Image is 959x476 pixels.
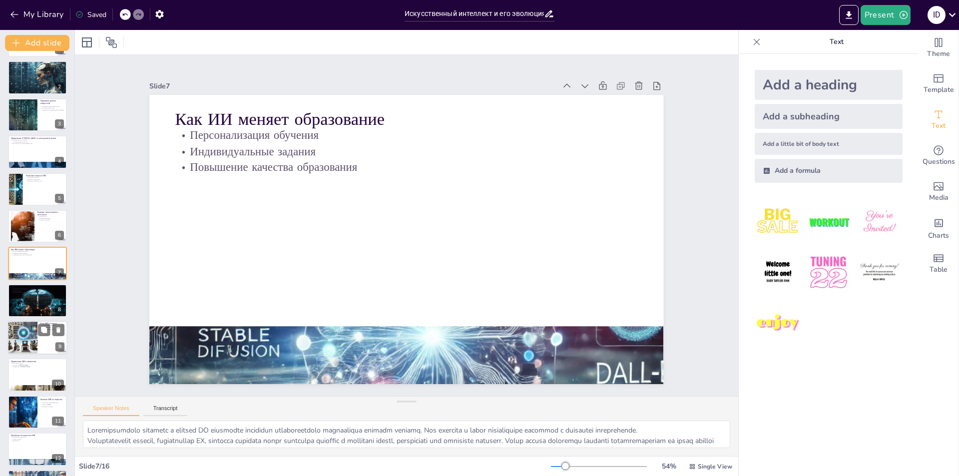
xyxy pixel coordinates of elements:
div: Add images, graphics, shapes or video [919,174,959,210]
div: https://cdn.sendsteps.com/images/logo/sendsteps_logo_white.pnghttps://cdn.sendsteps.com/images/lo... [8,173,67,206]
p: Автоматизация процессов [11,141,64,143]
div: 9 [55,343,64,352]
button: My Library [7,6,68,22]
div: Add a formula [755,159,903,183]
p: Влияние на рабочие места [25,180,64,182]
span: Position [105,36,117,48]
p: Интеграция в жизнь [37,217,64,219]
p: Правовые системы [40,406,64,408]
p: Этапы развития ИИ [11,65,64,67]
p: Проблемы безопасности ИИ [11,434,64,437]
p: Анализ данных [40,327,64,329]
span: Single View [698,463,732,471]
div: https://cdn.sendsteps.com/images/logo/sendsteps_logo_white.pnghttps://cdn.sendsteps.com/images/lo... [8,135,67,168]
span: Table [930,264,948,275]
p: Повышение качества образования [11,254,64,256]
div: 10 [8,358,67,391]
p: Text [765,30,909,54]
p: Разработка методов лечения [11,291,64,293]
div: 5 [55,194,64,203]
button: Delete Slide [52,324,64,336]
div: 54 % [657,462,681,471]
p: Современные нейросети [11,66,64,68]
p: Искусство и ИИ [11,362,64,364]
div: Add a heading [755,70,903,100]
div: 11 [8,396,67,429]
button: Present [861,5,911,25]
input: Insert title [405,6,544,21]
button: Transcript [143,405,188,416]
img: 3.jpeg [856,199,903,245]
div: Slide 7 / 16 [79,462,551,471]
p: Автоматизация задач [40,328,64,330]
p: Принципы работы нейросетей [40,105,64,107]
div: https://cdn.sendsteps.com/images/logo/sendsteps_logo_white.pnghttps://cdn.sendsteps.com/images/lo... [8,247,67,280]
div: https://cdn.sendsteps.com/images/logo/sendsteps_logo_white.pnghttps://cdn.sendsteps.com/images/lo... [8,210,67,243]
div: https://cdn.sendsteps.com/images/logo/sendsteps_logo_white.pnghttps://cdn.sendsteps.com/images/lo... [8,61,67,94]
img: 2.jpeg [805,199,852,245]
p: Применение ИИ в творчестве [11,360,64,363]
p: Этапы эволюции ИИ [11,62,64,65]
p: Сложные решения [37,219,64,221]
p: Применение математических функций [40,109,64,111]
div: 6 [55,231,64,240]
img: 1.jpeg [755,199,801,245]
div: 2 [55,82,64,91]
img: 6.jpeg [856,249,903,296]
div: 8 [55,305,64,314]
p: Диагностика заболеваний [11,288,64,290]
p: Проблемы безопасности [11,437,64,439]
p: Регулирование ИИ [11,474,64,476]
div: i d [928,6,946,24]
p: Социальное взаимодействие [40,402,64,404]
div: Get real-time input from your audience [919,138,959,174]
img: 5.jpeg [805,249,852,296]
div: Add charts and graphs [919,210,959,246]
div: Add a subheading [755,104,903,129]
span: Theme [927,48,950,59]
p: Будущее искусственного интеллекта [37,211,64,216]
p: Роль ИИ в бизнесе [40,322,64,325]
p: Анализ данных [11,290,64,292]
p: Персонализация обучения [11,251,64,253]
p: Применение ИИ в жизни [11,139,64,141]
p: Рабочая [DATE] [40,404,64,406]
p: Как ИИ меняет образование [11,248,64,251]
div: 10 [52,380,64,389]
span: Text [932,120,946,131]
div: 12 [52,454,64,463]
p: Применение [PERSON_NAME] в повседневной жизни [11,137,64,140]
button: Add slide [5,35,69,51]
p: Принципы работы нейросетей [40,99,64,105]
p: Этические вопросы [25,176,64,178]
div: 11 [52,417,64,426]
p: Оптимизация процессов [40,325,64,327]
button: Speaker Notes [83,405,139,416]
p: Как ИИ меняет образование [186,83,649,155]
div: 12 [8,433,67,466]
p: Музыка и [PERSON_NAME] [11,364,64,366]
div: 7 [55,268,64,277]
p: Индивидуальные задания [11,252,64,254]
div: Add text boxes [919,102,959,138]
div: Add ready made slides [919,66,959,102]
button: i d [928,5,946,25]
button: Duplicate Slide [38,324,50,336]
span: Template [924,84,954,95]
div: 8 [8,284,67,317]
p: Безопасность данных [25,178,64,180]
div: 3 [55,119,64,128]
div: Change the overall theme [919,30,959,66]
p: Индивидуальные задания [183,119,645,183]
p: Применение ИИ [11,68,64,70]
span: Questions [923,156,955,167]
p: ИИ в медицине [11,285,64,288]
p: Влияние ИИ на общество [40,398,64,401]
span: Media [929,192,949,203]
div: Layout [79,34,95,50]
img: 7.jpeg [755,300,801,347]
p: Будущее ИИ [37,215,64,217]
img: 4.jpeg [755,249,801,296]
div: https://cdn.sendsteps.com/images/logo/sendsteps_logo_white.pnghttps://cdn.sendsteps.com/images/lo... [8,98,67,131]
button: Export to PowerPoint [839,5,859,25]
